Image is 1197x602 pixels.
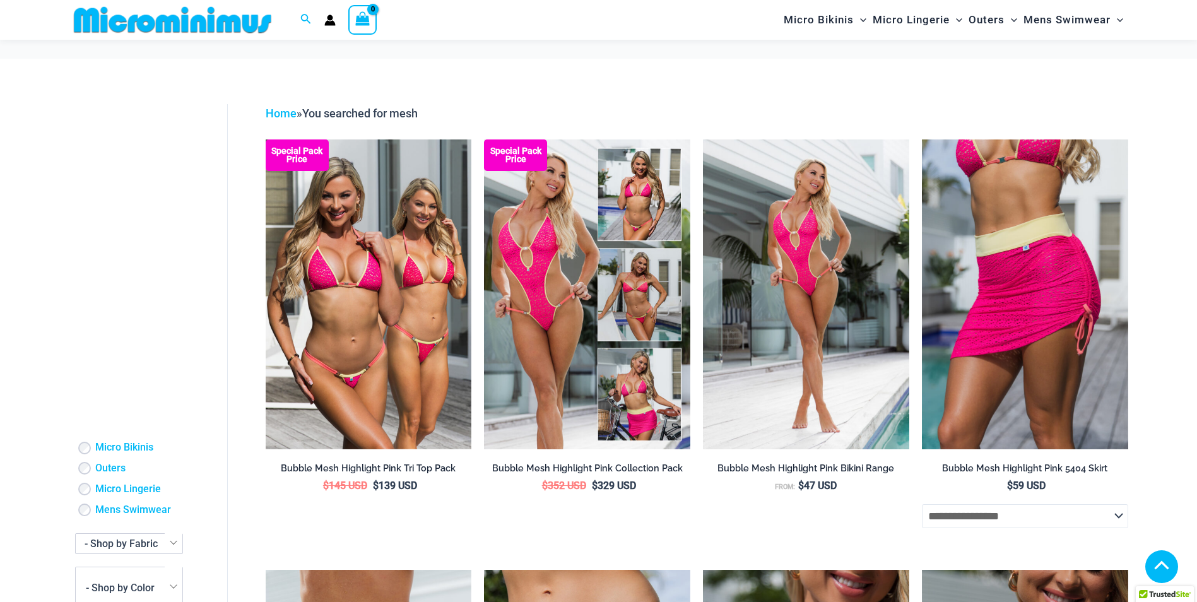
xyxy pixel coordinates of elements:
[592,480,636,492] bdi: 329 USD
[266,107,418,120] span: »
[854,4,866,36] span: Menu Toggle
[484,463,690,479] a: Bubble Mesh Highlight Pink Collection Pack
[703,139,909,449] a: Bubble Mesh Highlight Pink 819 One Piece 01Bubble Mesh Highlight Pink 819 One Piece 03Bubble Mesh...
[1007,480,1013,492] span: $
[348,5,377,34] a: View Shopping Cart, empty
[302,107,418,120] span: You searched for mesh
[798,480,837,492] bdi: 47 USD
[484,139,690,449] img: Collection Pack F
[484,139,690,449] a: Collection Pack F Collection Pack BCollection Pack B
[922,139,1128,449] a: Bubble Mesh Highlight Pink 309 Top 5404 Skirt 01Bubble Mesh Highlight Pink 309 Top 5404 Skirt 02B...
[922,463,1128,475] h2: Bubble Mesh Highlight Pink 5404 Skirt
[950,4,962,36] span: Menu Toggle
[86,582,155,594] span: - Shop by Color
[1005,4,1017,36] span: Menu Toggle
[965,4,1020,36] a: OutersMenu ToggleMenu Toggle
[922,139,1128,449] img: Bubble Mesh Highlight Pink 309 Top 5404 Skirt 01
[95,483,161,496] a: Micro Lingerie
[798,480,804,492] span: $
[484,463,690,475] h2: Bubble Mesh Highlight Pink Collection Pack
[76,534,182,553] span: - Shop by Fabric
[323,480,367,492] bdi: 145 USD
[1111,4,1123,36] span: Menu Toggle
[703,463,909,475] h2: Bubble Mesh Highlight Pink Bikini Range
[781,4,870,36] a: Micro BikinisMenu ToggleMenu Toggle
[266,147,329,163] b: Special Pack Price
[775,483,795,491] span: From:
[542,480,548,492] span: $
[703,139,909,449] img: Bubble Mesh Highlight Pink 819 One Piece 01
[484,147,547,163] b: Special Pack Price
[324,15,336,26] a: Account icon link
[323,480,329,492] span: $
[266,139,472,449] img: Tri Top Pack F
[300,12,312,28] a: Search icon link
[266,139,472,449] a: Tri Top Pack F Tri Top Pack BTri Top Pack B
[95,441,153,454] a: Micro Bikinis
[266,463,472,479] a: Bubble Mesh Highlight Pink Tri Top Pack
[922,463,1128,479] a: Bubble Mesh Highlight Pink 5404 Skirt
[1023,4,1111,36] span: Mens Swimwear
[373,480,417,492] bdi: 139 USD
[373,480,379,492] span: $
[95,504,171,517] a: Mens Swimwear
[85,538,158,550] span: - Shop by Fabric
[542,480,586,492] bdi: 352 USD
[969,4,1005,36] span: Outers
[1007,480,1046,492] bdi: 59 USD
[784,4,854,36] span: Micro Bikinis
[95,462,126,475] a: Outers
[703,463,909,479] a: Bubble Mesh Highlight Pink Bikini Range
[870,4,965,36] a: Micro LingerieMenu ToggleMenu Toggle
[1020,4,1126,36] a: Mens SwimwearMenu ToggleMenu Toggle
[266,107,297,120] a: Home
[75,533,183,554] span: - Shop by Fabric
[75,94,189,346] iframe: TrustedSite Certified
[592,480,598,492] span: $
[266,463,472,475] h2: Bubble Mesh Highlight Pink Tri Top Pack
[69,6,276,34] img: MM SHOP LOGO FLAT
[873,4,950,36] span: Micro Lingerie
[779,2,1129,38] nav: Site Navigation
